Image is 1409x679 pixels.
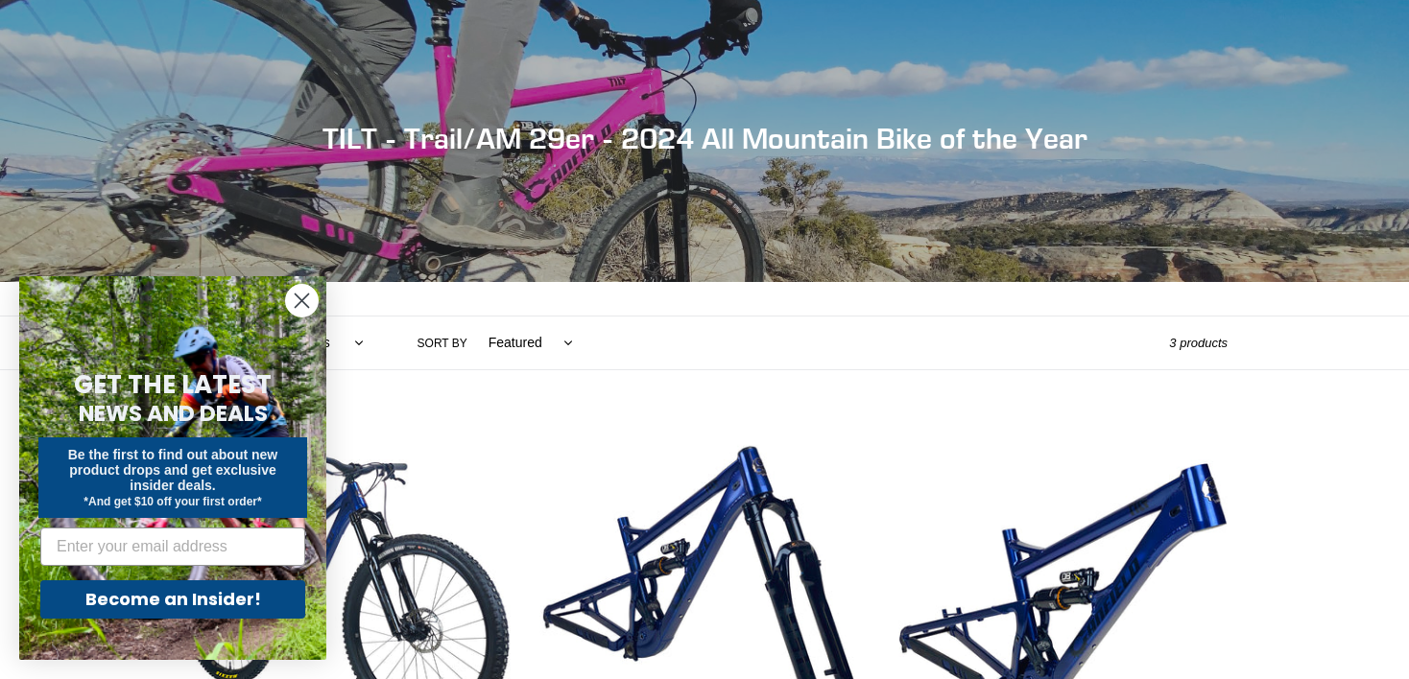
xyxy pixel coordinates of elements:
[79,398,268,429] span: NEWS AND DEALS
[74,367,272,402] span: GET THE LATEST
[40,580,305,619] button: Become an Insider!
[322,121,1087,155] span: TILT - Trail/AM 29er - 2024 All Mountain Bike of the Year
[40,527,305,566] input: Enter your email address
[68,447,278,493] span: Be the first to find out about new product drops and get exclusive insider deals.
[1169,336,1228,350] span: 3 products
[285,284,319,317] button: Close dialog
[84,495,261,508] span: *And get $10 off your first order*
[418,335,467,352] label: Sort by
